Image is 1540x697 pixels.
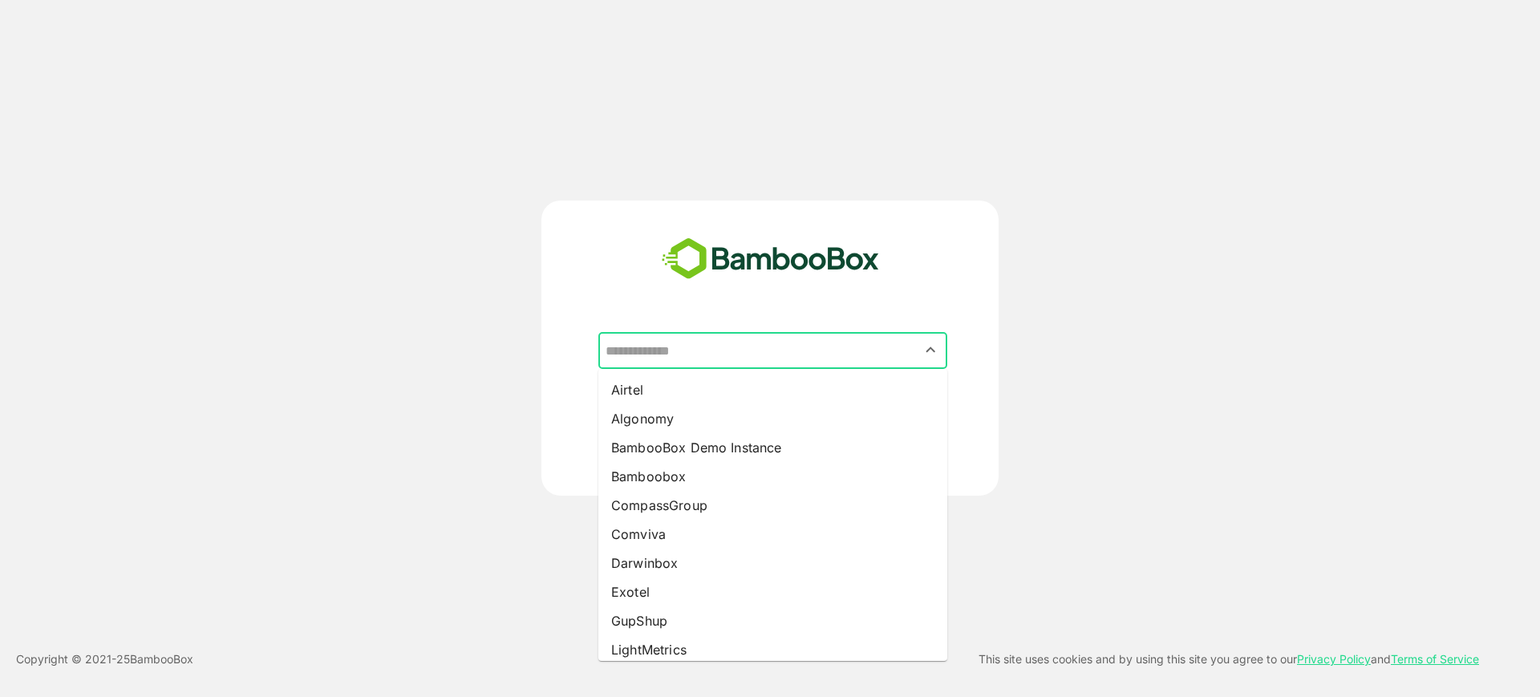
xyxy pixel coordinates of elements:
li: BambooBox Demo Instance [598,433,947,462]
li: CompassGroup [598,491,947,520]
a: Privacy Policy [1297,652,1371,666]
li: Exotel [598,577,947,606]
li: Darwinbox [598,549,947,577]
a: Terms of Service [1391,652,1479,666]
li: Comviva [598,520,947,549]
li: GupShup [598,606,947,635]
li: Algonomy [598,404,947,433]
p: Copyright © 2021- 25 BambooBox [16,650,193,669]
img: bamboobox [653,233,888,286]
p: This site uses cookies and by using this site you agree to our and [979,650,1479,669]
li: Airtel [598,375,947,404]
li: LightMetrics [598,635,947,664]
button: Close [920,339,942,361]
li: Bamboobox [598,462,947,491]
